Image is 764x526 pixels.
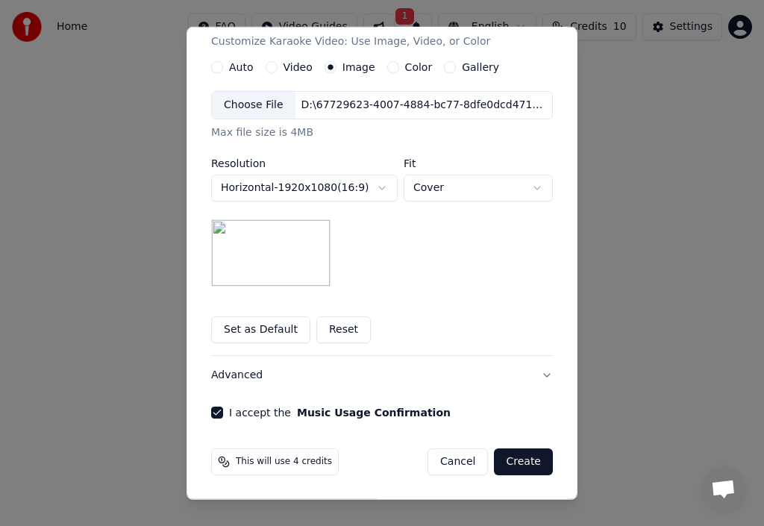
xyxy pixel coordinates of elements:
[236,456,332,468] span: This will use 4 credits
[211,1,553,61] button: VideoCustomize Karaoke Video: Use Image, Video, or Color
[229,407,451,418] label: I accept the
[229,62,254,72] label: Auto
[211,158,398,169] label: Resolution
[404,158,553,169] label: Fit
[342,62,375,72] label: Image
[211,316,310,343] button: Set as Default
[284,62,313,72] label: Video
[211,356,553,395] button: Advanced
[295,98,549,113] div: D:\67729623-4007-4884-bc77-8dfe0dcd4717 copy.jpg
[212,92,295,119] div: Choose File
[211,13,490,49] div: Video
[494,448,553,475] button: Create
[297,407,451,418] button: I accept the
[316,316,371,343] button: Reset
[211,125,553,140] div: Max file size is 4MB
[428,448,488,475] button: Cancel
[462,62,499,72] label: Gallery
[211,61,553,355] div: VideoCustomize Karaoke Video: Use Image, Video, or Color
[211,34,490,49] p: Customize Karaoke Video: Use Image, Video, or Color
[405,62,433,72] label: Color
